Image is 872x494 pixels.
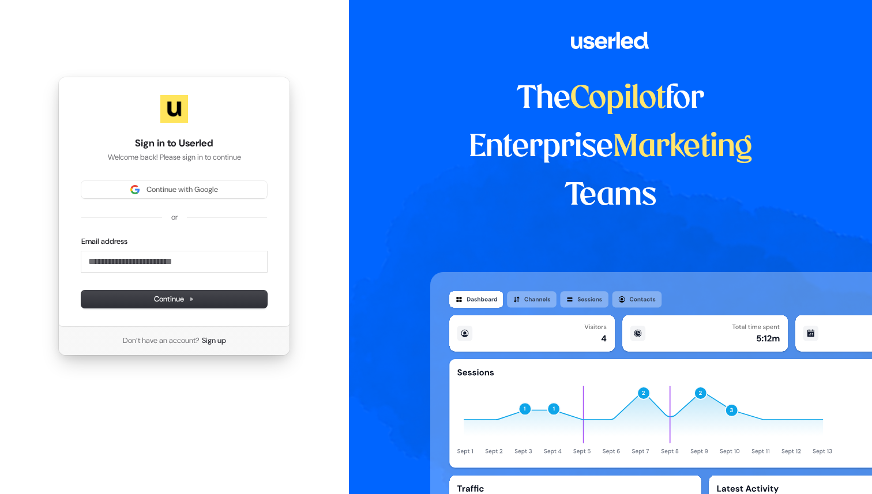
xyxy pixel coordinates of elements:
span: Marketing [613,133,753,163]
label: Email address [81,236,127,247]
img: Sign in with Google [130,185,140,194]
span: Don’t have an account? [123,335,200,346]
h1: The for Enterprise Teams [430,75,791,220]
p: or [171,212,178,223]
span: Continue with Google [146,184,218,195]
button: Sign in with GoogleContinue with Google [81,181,267,198]
h1: Sign in to Userled [81,137,267,150]
a: Sign up [202,335,226,346]
button: Continue [81,291,267,308]
p: Welcome back! Please sign in to continue [81,152,267,163]
span: Copilot [570,84,666,114]
img: Userled [160,95,188,123]
span: Continue [154,294,194,304]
